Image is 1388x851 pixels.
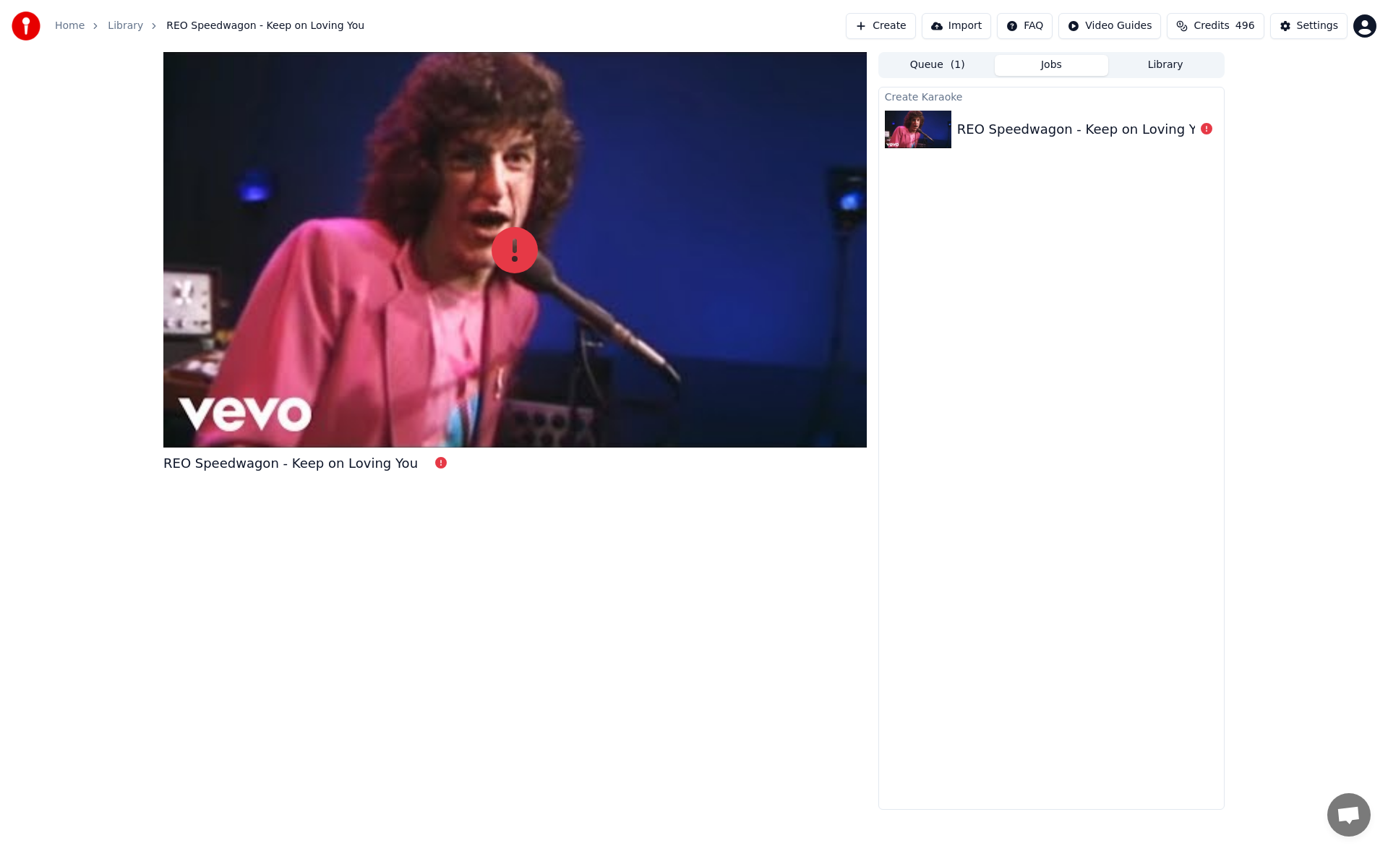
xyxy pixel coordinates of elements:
button: Library [1108,55,1222,76]
button: Queue [881,55,995,76]
button: Video Guides [1058,13,1161,39]
div: Create Karaoke [879,87,1224,105]
div: Open chat [1327,793,1371,837]
span: 496 [1235,19,1255,33]
span: REO Speedwagon - Keep on Loving You [166,19,364,33]
div: REO Speedwagon - Keep on Loving You [163,453,418,474]
nav: breadcrumb [55,19,364,33]
span: Credits [1194,19,1229,33]
img: youka [12,12,40,40]
button: Settings [1270,13,1348,39]
span: ( 1 ) [951,58,965,72]
button: Jobs [995,55,1109,76]
a: Home [55,19,85,33]
div: Settings [1297,19,1338,33]
button: Import [922,13,991,39]
div: REO Speedwagon - Keep on Loving You [957,119,1212,140]
button: FAQ [997,13,1053,39]
button: Create [846,13,916,39]
a: Library [108,19,143,33]
button: Credits496 [1167,13,1264,39]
